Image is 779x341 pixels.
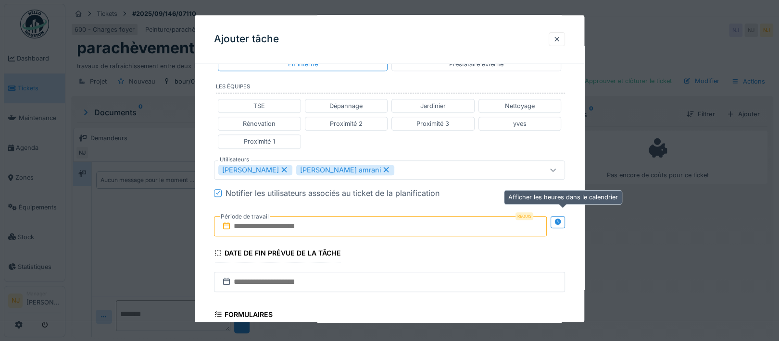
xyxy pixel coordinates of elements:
label: Période de travail [220,211,270,222]
div: Requis [515,212,533,220]
div: Date de fin prévue de la tâche [214,246,341,262]
div: yves [513,119,527,128]
h3: Ajouter tâche [214,33,279,45]
div: Formulaires [214,307,273,324]
div: Proximité 2 [330,119,363,128]
div: [PERSON_NAME] [218,165,292,175]
div: TSE [253,101,265,110]
div: Afficher les heures dans le calendrier [504,190,622,204]
div: Rénovation [243,119,276,128]
div: Proximité 3 [416,119,449,128]
div: En interne [288,60,318,69]
div: Proximité 1 [244,137,275,146]
label: Utilisateurs [218,156,251,164]
div: Dépannage [329,101,363,110]
div: Notifier les utilisateurs associés au ticket de la planification [226,187,440,199]
label: Les équipes [216,83,565,93]
div: [PERSON_NAME] amrani [296,165,394,175]
div: Nettoyage [505,101,535,110]
div: Jardinier [420,101,446,110]
div: Prestataire externe [449,60,503,69]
